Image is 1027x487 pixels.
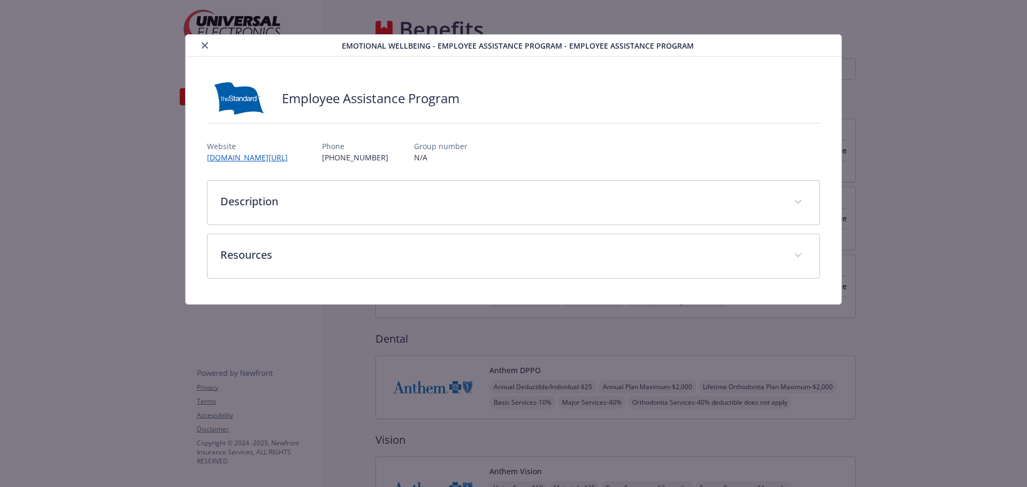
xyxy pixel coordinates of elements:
a: [DOMAIN_NAME][URL] [207,152,296,163]
div: Description [208,181,820,225]
p: Phone [322,141,388,152]
p: Resources [220,247,781,263]
div: Resources [208,234,820,278]
button: close [198,39,211,52]
p: Website [207,141,296,152]
p: Group number [414,141,467,152]
h2: Employee Assistance Program [282,89,459,107]
span: Emotional Wellbeing - Employee Assistance Program - Employee Assistance Program [342,40,694,51]
img: Standard Insurance Company [207,82,271,114]
p: Description [220,194,781,210]
p: N/A [414,152,467,163]
p: [PHONE_NUMBER] [322,152,388,163]
div: details for plan Emotional Wellbeing - Employee Assistance Program - Employee Assistance Program [103,34,924,305]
